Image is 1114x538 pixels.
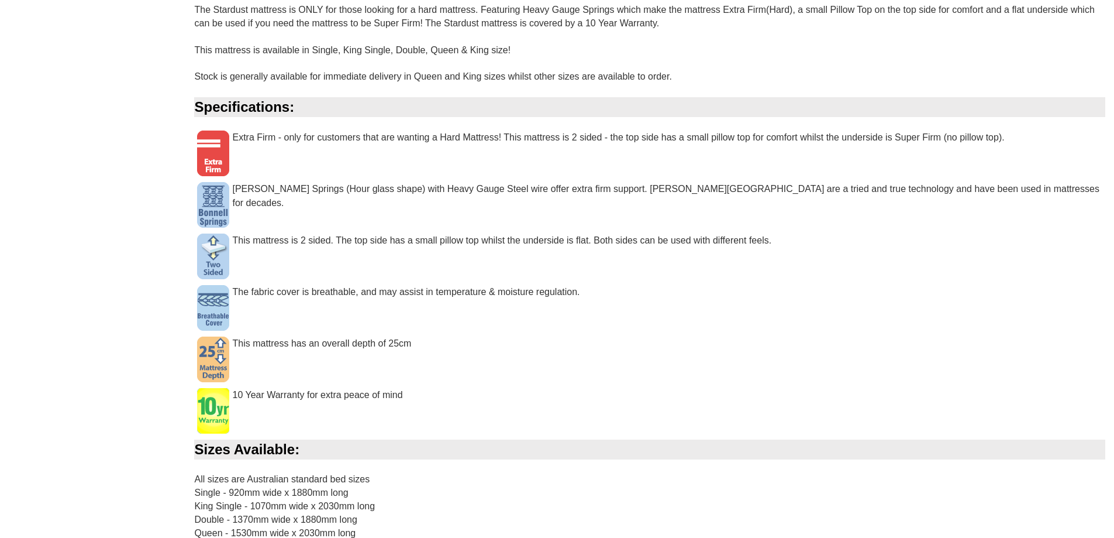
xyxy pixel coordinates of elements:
div: Specifications: [194,97,1105,117]
img: 10 Year Warranty [197,388,229,434]
img: Breathable [197,285,229,331]
div: Extra Firm - only for customers that are wanting a Hard Mattress! This mattress is 2 sided - the ... [194,131,1105,156]
div: This mattress has an overall depth of 25cm [194,337,1105,362]
div: This mattress is 2 sided. The top side has a small pillow top whilst the underside is flat. Both ... [194,234,1105,259]
div: [PERSON_NAME] Springs (Hour glass shape) with Heavy Gauge Steel wire offer extra firm support. [P... [194,182,1105,222]
img: Extra Firm Firmness [197,131,229,176]
img: Two Sided [197,234,229,279]
div: 10 Year Warranty for extra peace of mind [194,388,1105,414]
img: 25cm Deep [197,337,229,382]
div: Sizes Available: [194,440,1105,460]
div: The fabric cover is breathable, and may assist in temperature & moisture regulation. [194,285,1105,311]
img: Bonnell Springs [197,182,229,228]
